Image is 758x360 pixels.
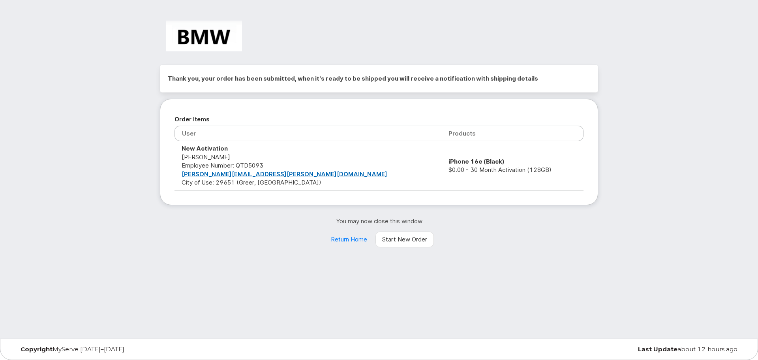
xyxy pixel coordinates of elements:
a: Start New Order [375,232,434,247]
a: [PERSON_NAME][EMAIL_ADDRESS][PERSON_NAME][DOMAIN_NAME] [182,170,387,178]
a: Return Home [324,232,374,247]
strong: iPhone 16e (Black) [448,158,505,165]
div: MyServe [DATE]–[DATE] [15,346,257,352]
td: $0.00 - 30 Month Activation (128GB) [441,141,584,190]
p: You may now close this window [160,217,598,225]
strong: Copyright [21,345,53,353]
h2: Thank you, your order has been submitted, when it's ready to be shipped you will receive a notifi... [168,73,590,85]
strong: New Activation [182,145,228,152]
img: BMW Manufacturing Co LLC [166,21,242,51]
h2: Order Items [174,113,584,125]
td: [PERSON_NAME] City of Use: 29651 (Greer, [GEOGRAPHIC_DATA]) [174,141,441,190]
strong: Last Update [638,345,677,353]
th: User [174,126,441,141]
div: about 12 hours ago [501,346,743,352]
span: Employee Number: QTD5093 [182,162,263,169]
th: Products [441,126,584,141]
